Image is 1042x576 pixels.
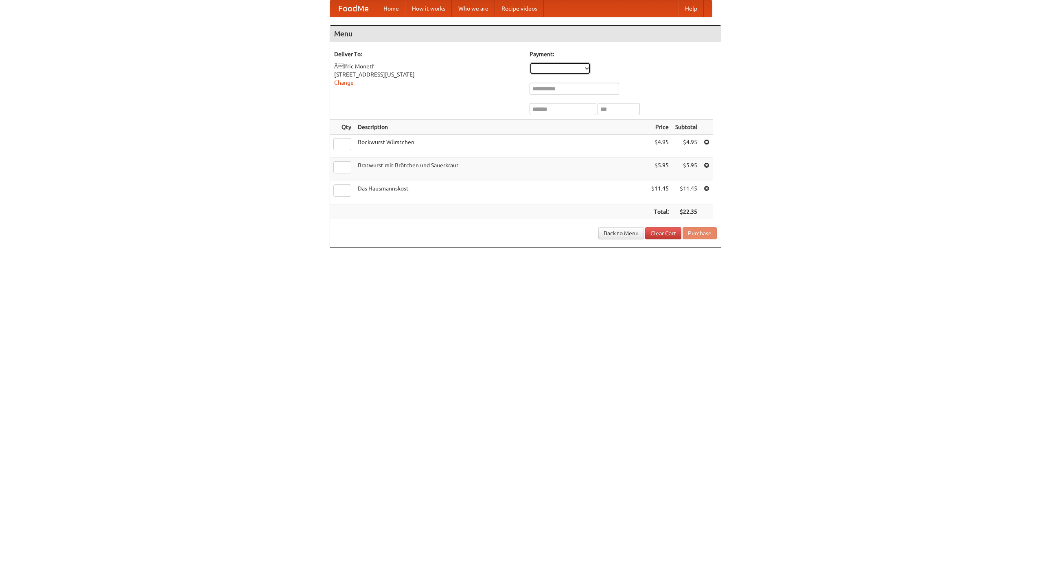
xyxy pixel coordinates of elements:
[355,181,648,204] td: Das Hausmannskost
[672,120,701,135] th: Subtotal
[648,158,672,181] td: $5.95
[355,135,648,158] td: Bockwurst Würstchen
[330,0,377,17] a: FoodMe
[530,50,717,58] h5: Payment:
[683,227,717,239] button: Purchase
[355,158,648,181] td: Bratwurst mit Brötchen und Sauerkraut
[672,204,701,219] th: $22.35
[648,120,672,135] th: Price
[598,227,644,239] a: Back to Menu
[377,0,405,17] a: Home
[672,181,701,204] td: $11.45
[334,50,521,58] h5: Deliver To:
[452,0,495,17] a: Who we are
[355,120,648,135] th: Description
[495,0,544,17] a: Recipe videos
[648,204,672,219] th: Total:
[672,135,701,158] td: $4.95
[645,227,681,239] a: Clear Cart
[679,0,704,17] a: Help
[330,120,355,135] th: Qty
[648,135,672,158] td: $4.95
[330,26,721,42] h4: Menu
[334,62,521,70] div: Ãlfric Monetf
[334,79,354,86] a: Change
[672,158,701,181] td: $5.95
[405,0,452,17] a: How it works
[648,181,672,204] td: $11.45
[334,70,521,79] div: [STREET_ADDRESS][US_STATE]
